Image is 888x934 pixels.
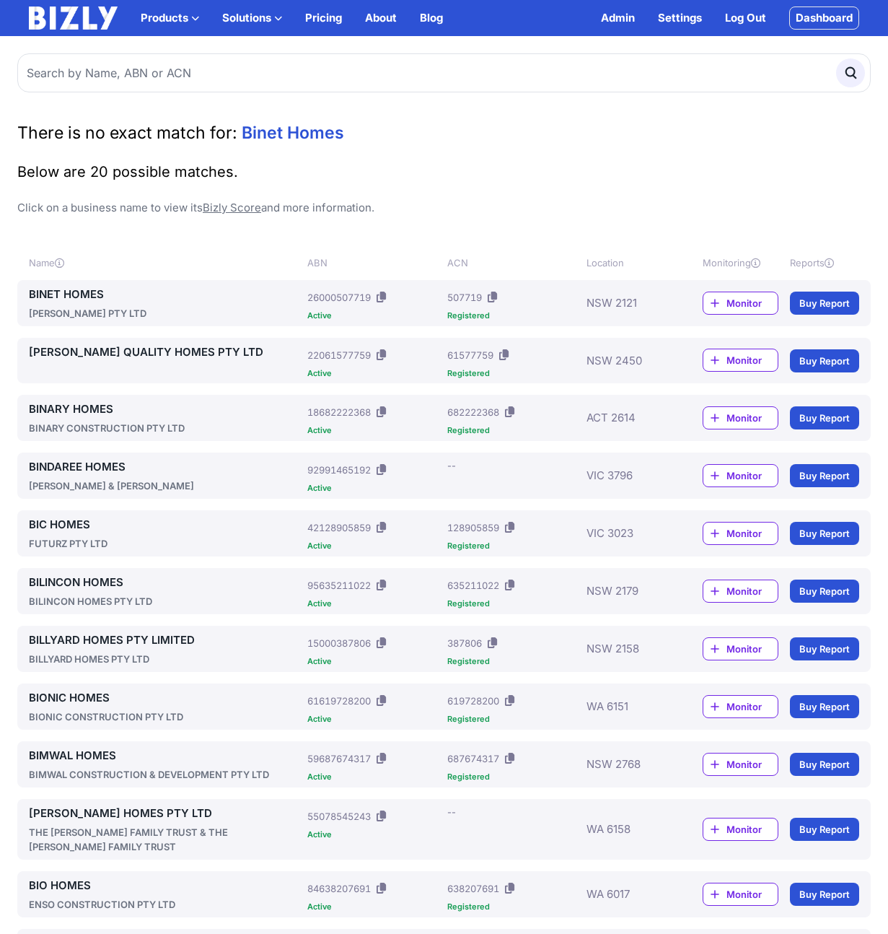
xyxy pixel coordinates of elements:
div: Monitoring [703,256,778,270]
a: BINARY HOMES [29,401,302,418]
div: 18682222368 [307,405,371,419]
div: Registered [447,903,581,911]
div: BILLYARD HOMES PTY LTD [29,652,302,666]
div: -- [447,805,456,819]
div: 22061577759 [307,348,371,362]
button: Solutions [222,9,282,27]
div: [PERSON_NAME] & [PERSON_NAME] [29,479,302,493]
div: 59687674317 [307,751,371,766]
span: Monitor [726,526,778,541]
div: 638207691 [447,881,499,896]
div: -- [447,458,456,473]
div: ABN [307,256,441,270]
div: 26000507719 [307,290,371,305]
div: 15000387806 [307,636,371,650]
a: Buy Report [790,818,859,841]
a: Log Out [725,9,766,27]
div: Registered [447,715,581,723]
div: BIMWAL CONSTRUCTION & DEVELOPMENT PTY LTD [29,767,302,782]
div: 61619728200 [307,694,371,708]
div: Active [307,542,441,550]
a: BIO HOMES [29,877,302,894]
div: VIC 3796 [586,458,685,493]
div: 95635211022 [307,578,371,593]
div: Registered [447,658,581,665]
div: NSW 2158 [586,632,685,666]
div: Registered [447,312,581,320]
a: Buy Report [790,522,859,545]
a: BIC HOMES [29,516,302,533]
span: Monitor [726,757,778,772]
div: Active [307,370,441,377]
div: Registered [447,427,581,435]
div: 387806 [447,636,482,650]
span: Monitor [726,642,778,656]
div: BIONIC CONSTRUCTION PTY LTD [29,710,302,724]
span: Monitor [726,353,778,367]
a: Dashboard [789,6,859,30]
div: Active [307,427,441,435]
div: NSW 2768 [586,747,685,782]
div: WA 6158 [586,805,685,854]
a: BINDAREE HOMES [29,458,302,476]
div: ACT 2614 [586,401,685,435]
a: Blog [420,9,443,27]
div: BILINCON HOMES PTY LTD [29,594,302,608]
p: Click on a business name to view its and more information. [17,199,871,217]
div: WA 6017 [586,877,685,912]
div: Location [586,256,685,270]
span: Monitor [726,296,778,310]
div: Active [307,773,441,781]
span: There is no exact match for: [17,123,237,143]
span: Monitor [726,411,778,425]
div: 619728200 [447,694,499,708]
div: ACN [447,256,581,270]
a: Monitor [703,753,778,776]
div: Registered [447,542,581,550]
div: 687674317 [447,751,499,766]
a: Settings [658,9,702,27]
a: BILINCON HOMES [29,574,302,591]
a: Buy Report [790,349,859,372]
a: Buy Report [790,883,859,906]
a: Monitor [703,818,778,841]
a: Buy Report [790,464,859,487]
div: Active [307,312,441,320]
a: [PERSON_NAME] QUALITY HOMES PTY LTD [29,344,302,361]
div: Active [307,903,441,911]
div: Active [307,715,441,723]
div: THE [PERSON_NAME] FAMILY TRUST & THE [PERSON_NAME] FAMILY TRUST [29,825,302,854]
div: NSW 2121 [586,286,685,320]
span: Monitor [726,887,778,902]
div: 635211022 [447,578,499,593]
span: Monitor [726,822,778,837]
div: WA 6151 [586,689,685,724]
a: Buy Report [790,753,859,776]
div: Registered [447,600,581,608]
span: Below are 20 possible matches. [17,163,238,180]
a: Buy Report [790,580,859,603]
a: Monitor [703,580,778,603]
a: Monitor [703,349,778,372]
a: Bizly Score [203,201,261,214]
div: 84638207691 [307,881,371,896]
div: 507719 [447,290,482,305]
div: VIC 3023 [586,516,685,551]
a: Pricing [305,9,342,27]
div: Active [307,484,441,492]
a: BIONIC HOMES [29,689,302,707]
div: 92991465192 [307,463,371,477]
div: NSW 2179 [586,574,685,608]
span: Monitor [726,699,778,714]
div: 682222368 [447,405,499,419]
a: Buy Report [790,406,859,429]
a: [PERSON_NAME] HOMES PTY LTD [29,805,302,822]
a: BIMWAL HOMES [29,747,302,764]
div: ENSO CONSTRUCTION PTY LTD [29,897,302,912]
div: 42128905859 [307,520,371,535]
div: Reports [790,256,859,270]
button: Products [141,9,199,27]
a: Monitor [703,695,778,718]
div: FUTURZ PTY LTD [29,536,302,551]
a: Monitor [703,522,778,545]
